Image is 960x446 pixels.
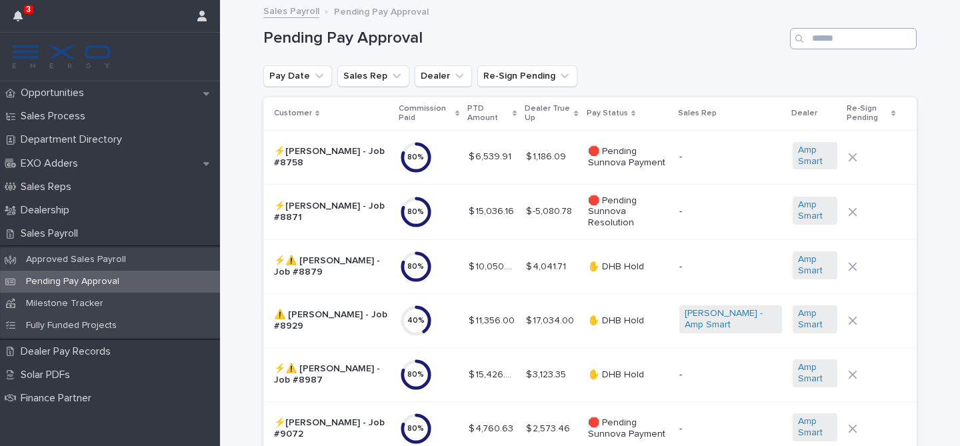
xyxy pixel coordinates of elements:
[526,313,577,327] p: $ 17,034.00
[678,106,717,121] p: Sales Rep
[15,254,137,265] p: Approved Sales Payroll
[400,153,432,162] div: 80 %
[15,157,89,170] p: EXO Adders
[467,101,509,126] p: PTD Amount
[469,259,518,273] p: $ 10,050.59
[791,106,817,121] p: Dealer
[263,65,332,87] button: Pay Date
[587,106,628,121] p: Pay Status
[400,316,432,325] div: 40 %
[526,203,575,217] p: $ -5,080.78
[400,262,432,271] div: 80 %
[263,184,917,239] tr: ⚡[PERSON_NAME] - Job #887180%$ 15,036.16$ 15,036.16 $ -5,080.78$ -5,080.78 🛑 Pending Sunnova Reso...
[679,369,782,381] p: -
[263,3,319,18] a: Sales Payroll
[400,424,432,433] div: 80 %
[790,28,917,49] input: Search
[274,417,389,440] p: ⚡[PERSON_NAME] - Job #9072
[847,101,888,126] p: Re-Sign Pending
[13,8,31,32] div: 3
[526,149,569,163] p: $ 1,186.09
[679,261,782,273] p: -
[274,146,389,169] p: ⚡[PERSON_NAME] - Job #8758
[15,276,130,287] p: Pending Pay Approval
[588,417,669,440] p: 🛑 Pending Sunnova Payment
[274,309,389,332] p: ⚠️ [PERSON_NAME] - Job #8929
[525,101,571,126] p: Dealer True Up
[15,133,133,146] p: Department Directory
[526,421,573,435] p: $ 2,573.46
[15,345,121,358] p: Dealer Pay Records
[15,320,127,331] p: Fully Funded Projects
[15,204,80,217] p: Dealership
[588,315,669,327] p: ✋ DHB Hold
[798,308,832,331] a: Amp Smart
[263,29,785,48] h1: Pending Pay Approval
[588,261,669,273] p: ✋ DHB Hold
[15,392,102,405] p: Finance Partner
[274,106,312,121] p: Customer
[11,43,112,70] img: FKS5r6ZBThi8E5hshIGi
[588,146,669,169] p: 🛑 Pending Sunnova Payment
[263,239,917,293] tr: ⚡⚠️ [PERSON_NAME] - Job #887980%$ 10,050.59$ 10,050.59 $ 4,041.71$ 4,041.71 ✋ DHB Hold-Amp Smart
[263,347,917,401] tr: ⚡⚠️ [PERSON_NAME] - Job #898780%$ 15,426.09$ 15,426.09 $ 3,123.35$ 3,123.35 ✋ DHB Hold-Amp Smart
[679,206,782,217] p: -
[15,110,96,123] p: Sales Process
[399,101,452,126] p: Commission Paid
[26,5,31,14] p: 3
[15,227,89,240] p: Sales Payroll
[798,416,832,439] a: Amp Smart
[469,203,517,217] p: $ 15,036.16
[274,255,389,278] p: ⚡⚠️ [PERSON_NAME] - Job #8879
[798,199,832,222] a: Amp Smart
[588,369,669,381] p: ✋ DHB Hold
[334,3,429,18] p: Pending Pay Approval
[263,130,917,184] tr: ⚡[PERSON_NAME] - Job #875880%$ 6,539.91$ 6,539.91 $ 1,186.09$ 1,186.09 🛑 Pending Sunnova Payment-...
[679,151,782,163] p: -
[469,149,514,163] p: $ 6,539.91
[15,87,95,99] p: Opportunities
[588,195,669,229] p: 🛑 Pending Sunnova Resolution
[337,65,409,87] button: Sales Rep
[798,254,832,277] a: Amp Smart
[274,201,389,223] p: ⚡[PERSON_NAME] - Job #8871
[798,145,832,167] a: Amp Smart
[400,207,432,217] div: 80 %
[526,259,569,273] p: $ 4,041.71
[415,65,472,87] button: Dealer
[685,308,777,331] a: [PERSON_NAME] - Amp Smart
[400,370,432,379] div: 80 %
[469,367,518,381] p: $ 15,426.09
[15,181,82,193] p: Sales Reps
[469,313,517,327] p: $ 11,356.00
[477,65,577,87] button: Re-Sign Pending
[469,421,516,435] p: $ 4,760.63
[274,363,389,386] p: ⚡⚠️ [PERSON_NAME] - Job #8987
[15,298,114,309] p: Milestone Tracker
[263,293,917,347] tr: ⚠️ [PERSON_NAME] - Job #892940%$ 11,356.00$ 11,356.00 $ 17,034.00$ 17,034.00 ✋ DHB Hold[PERSON_NA...
[15,369,81,381] p: Solar PDFs
[526,367,569,381] p: $ 3,123.35
[798,362,832,385] a: Amp Smart
[679,423,782,435] p: -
